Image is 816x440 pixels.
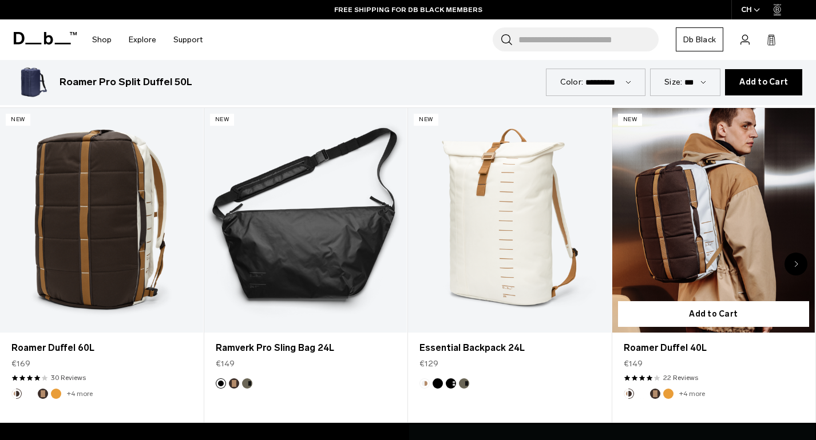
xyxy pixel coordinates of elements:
[51,389,61,399] button: Parhelion Orange
[216,378,226,389] button: Black Out
[173,19,203,60] a: Support
[785,253,807,275] div: Next slide
[624,389,634,399] button: Cappuccino
[459,378,469,389] button: Forest Green
[38,389,48,399] button: Espresso
[419,378,430,389] button: Oatmilk
[204,108,407,333] a: Ramverk Pro Sling Bag 24L
[216,358,235,370] span: €149
[618,301,810,327] button: Add to Cart
[650,389,660,399] button: Espresso
[216,341,396,355] a: Ramverk Pro Sling Bag 24L
[11,389,22,399] button: Cappuccino
[624,358,643,370] span: €149
[14,64,50,101] img: Roamer Pro Split Duffel 50L Blue Hour
[676,27,723,51] a: Db Black
[433,378,443,389] button: Black Out
[725,69,802,95] button: Add to Cart
[419,341,600,355] a: Essential Backpack 24L
[637,389,647,399] button: White Out
[739,78,788,87] span: Add to Cart
[419,358,438,370] span: €129
[6,114,30,126] p: New
[204,107,409,423] div: 2 / 8
[446,378,456,389] button: Charcoal Grey
[51,373,86,383] a: 30 reviews
[679,390,705,398] a: +4 more
[11,358,30,370] span: €169
[229,378,239,389] button: Espresso
[25,389,35,399] button: White Out
[612,108,815,333] a: Roamer Duffel 40L
[408,108,611,333] a: Essential Backpack 24L
[664,76,682,88] label: Size:
[624,341,804,355] a: Roamer Duffel 40L
[408,107,612,423] div: 3 / 8
[210,114,235,126] p: New
[560,76,584,88] label: Color:
[67,390,93,398] a: +4 more
[414,114,438,126] p: New
[60,75,192,90] h3: Roamer Pro Split Duffel 50L
[663,389,674,399] button: Parhelion Orange
[242,378,252,389] button: Forest Green
[618,114,643,126] p: New
[11,341,192,355] a: Roamer Duffel 60L
[92,19,112,60] a: Shop
[129,19,156,60] a: Explore
[663,373,698,383] a: 22 reviews
[334,5,482,15] a: FREE SHIPPING FOR DB BLACK MEMBERS
[84,19,211,60] nav: Main Navigation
